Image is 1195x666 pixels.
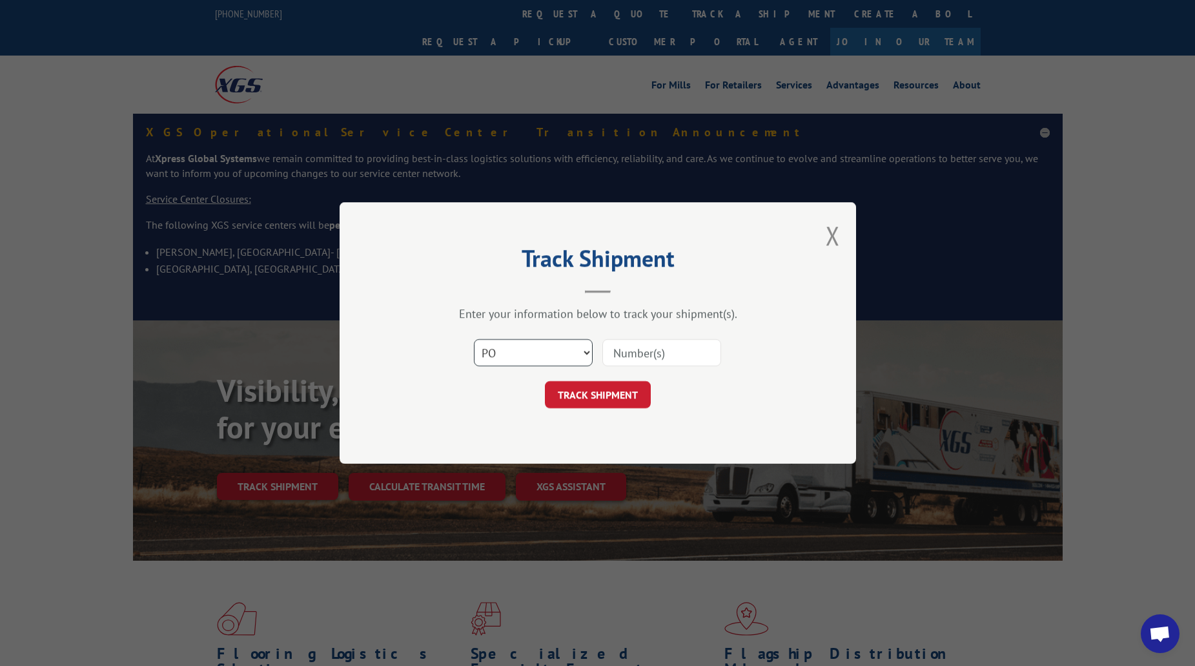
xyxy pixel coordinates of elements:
[404,306,792,321] div: Enter your information below to track your shipment(s).
[826,218,840,253] button: Close modal
[404,249,792,274] h2: Track Shipment
[602,339,721,366] input: Number(s)
[1141,614,1180,653] a: Open chat
[545,381,651,408] button: TRACK SHIPMENT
